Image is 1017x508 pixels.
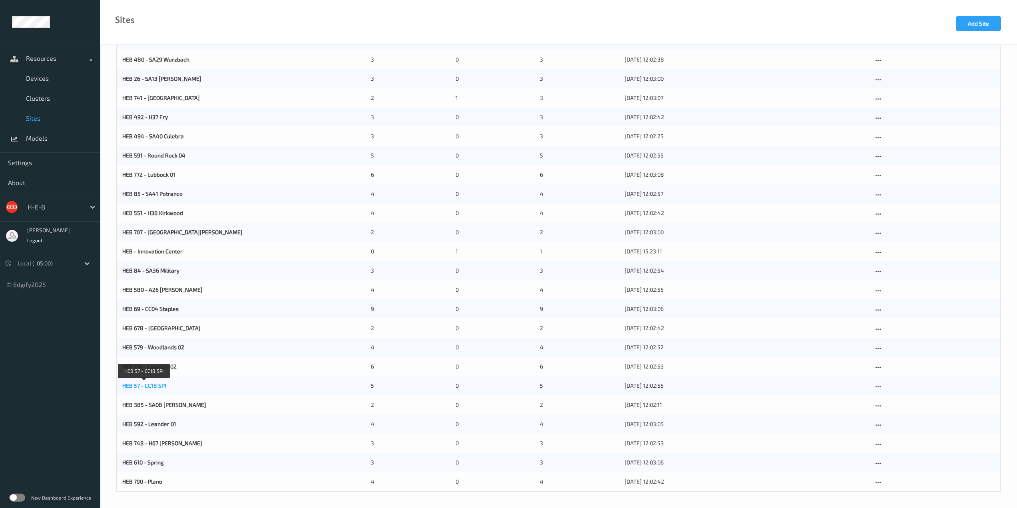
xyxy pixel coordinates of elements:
div: [DATE] 12:03:06 [625,305,868,313]
div: [DATE] 12:02:11 [625,401,868,409]
div: 2 [371,228,450,236]
div: 5 [540,382,619,390]
a: HEB 579 - Woodlands 02 [122,344,184,351]
a: HEB 707 - [GEOGRAPHIC_DATA][PERSON_NAME] [122,229,243,235]
a: HEB 26 - SA13 [PERSON_NAME] [122,75,201,82]
div: 2 [540,401,619,409]
div: 3 [540,458,619,466]
div: 6 [371,171,450,179]
div: 0 [456,401,535,409]
div: 6 [371,363,450,371]
div: 3 [371,75,450,83]
div: 0 [456,209,535,217]
div: [DATE] 12:02:42 [625,324,868,332]
div: 3 [540,267,619,275]
div: 3 [540,94,619,102]
a: HEB 610 - Spring [122,459,164,466]
div: 0 [456,190,535,198]
div: [DATE] 12:03:08 [625,171,868,179]
div: 1 [540,247,619,255]
div: 4 [540,209,619,217]
div: 4 [540,343,619,351]
div: [DATE] 12:02:54 [625,267,868,275]
div: 0 [371,247,450,255]
div: [DATE] 12:03:00 [625,228,868,236]
div: 4 [371,420,450,428]
div: [DATE] 12:02:52 [625,343,868,351]
a: HEB 84 - SA36 Military [122,267,179,274]
div: [DATE] 12:03:07 [625,94,868,102]
a: HEB - Innovation Center [122,248,183,255]
div: 0 [456,343,535,351]
a: HEB 774 - Leander 02 [122,363,177,370]
a: HEB 748 - H67 [PERSON_NAME] [122,440,202,446]
div: 0 [456,478,535,486]
div: 0 [456,439,535,447]
div: 0 [456,420,535,428]
a: HEB 551 - H38 Kirkwood [122,209,183,216]
div: 1 [456,94,535,102]
div: [DATE] 12:02:55 [625,382,868,390]
a: HEB 741 - [GEOGRAPHIC_DATA] [122,94,200,101]
div: [DATE] 12:02:42 [625,113,868,121]
div: 0 [456,458,535,466]
div: [DATE] 12:02:57 [625,190,868,198]
div: 2 [371,324,450,332]
div: 0 [456,324,535,332]
div: 3 [540,75,619,83]
a: HEB 790 - Plano [122,478,162,485]
div: 6 [540,171,619,179]
div: [DATE] 12:02:55 [625,151,868,159]
div: [DATE] 12:03:00 [625,75,868,83]
div: [DATE] 12:03:05 [625,420,868,428]
div: [DATE] 12:02:42 [625,209,868,217]
div: [DATE] 12:02:25 [625,132,868,140]
a: HEB 772 - Lubbock 01 [122,171,175,178]
div: 0 [456,113,535,121]
div: 0 [456,132,535,140]
div: 5 [371,151,450,159]
div: [DATE] 15:23:11 [625,247,868,255]
a: HEB 592 - Leander 01 [122,420,176,427]
div: 4 [540,420,619,428]
div: 5 [540,151,619,159]
div: 2 [540,324,619,332]
div: 5 [371,382,450,390]
div: Sites [115,16,135,24]
div: 3 [540,439,619,447]
div: 4 [371,343,450,351]
div: 0 [456,305,535,313]
a: HEB 385 - SA08 [PERSON_NAME] [122,401,206,408]
a: HEB 591 - Round Rock 04 [122,152,185,159]
div: 3 [371,458,450,466]
div: 1 [456,247,535,255]
div: [DATE] 12:02:42 [625,478,868,486]
div: 3 [540,113,619,121]
button: Add Site [956,16,1001,31]
div: 4 [540,478,619,486]
div: 3 [540,56,619,64]
div: 0 [456,75,535,83]
a: HEB 69 - CC04 Staples [122,305,179,312]
div: 0 [456,267,535,275]
a: HEB 678 - [GEOGRAPHIC_DATA] [122,325,201,331]
div: 3 [540,132,619,140]
div: [DATE] 12:02:53 [625,363,868,371]
div: [DATE] 12:02:55 [625,286,868,294]
div: 4 [371,478,450,486]
div: [DATE] 12:02:38 [625,56,868,64]
div: 9 [540,305,619,313]
div: 4 [371,190,450,198]
a: HEB 580 - A26 [PERSON_NAME] [122,286,203,293]
div: 3 [371,132,450,140]
div: 0 [456,56,535,64]
a: HEB 492 - H37 Fry [122,114,168,120]
a: HEB 480 - SA29 Wurzbach [122,56,189,63]
div: 2 [371,401,450,409]
div: [DATE] 12:02:53 [625,439,868,447]
div: 2 [371,94,450,102]
div: 0 [456,286,535,294]
div: 0 [456,151,535,159]
div: 3 [371,56,450,64]
div: 3 [371,113,450,121]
